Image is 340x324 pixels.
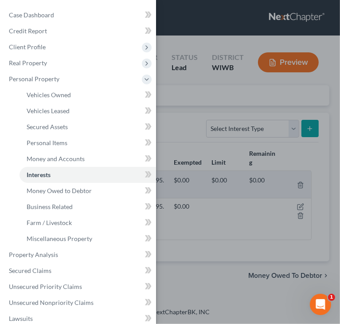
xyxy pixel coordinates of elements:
span: Personal Items [27,139,67,146]
span: 1 [328,294,335,301]
a: Vehicles Owned [20,87,156,103]
span: Vehicles Owned [27,91,71,99]
span: Miscellaneous Property [27,235,92,242]
a: Property Analysis [2,247,156,263]
span: Property Analysis [9,251,58,258]
span: Farm / Livestock [27,219,72,226]
a: Case Dashboard [2,7,156,23]
a: Secured Claims [2,263,156,279]
iframe: Intercom live chat [310,294,331,315]
a: Credit Report [2,23,156,39]
a: Money Owed to Debtor [20,183,156,199]
a: Interests [20,167,156,183]
span: Real Property [9,59,47,67]
span: Client Profile [9,43,46,51]
span: Case Dashboard [9,11,54,19]
span: Unsecured Nonpriority Claims [9,299,94,306]
a: Unsecured Priority Claims [2,279,156,295]
a: Vehicles Leased [20,103,156,119]
a: Farm / Livestock [20,215,156,231]
span: Secured Assets [27,123,68,130]
a: Unsecured Nonpriority Claims [2,295,156,311]
a: Miscellaneous Property [20,231,156,247]
span: Unsecured Priority Claims [9,283,82,290]
a: Business Related [20,199,156,215]
span: Credit Report [9,27,47,35]
span: Interests [27,171,51,178]
a: Secured Assets [20,119,156,135]
span: Money and Accounts [27,155,85,162]
span: Secured Claims [9,267,51,274]
a: Personal Items [20,135,156,151]
a: Money and Accounts [20,151,156,167]
span: Lawsuits [9,315,33,322]
span: Business Related [27,203,73,210]
span: Money Owed to Debtor [27,187,92,194]
span: Personal Property [9,75,59,83]
span: Vehicles Leased [27,107,70,115]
